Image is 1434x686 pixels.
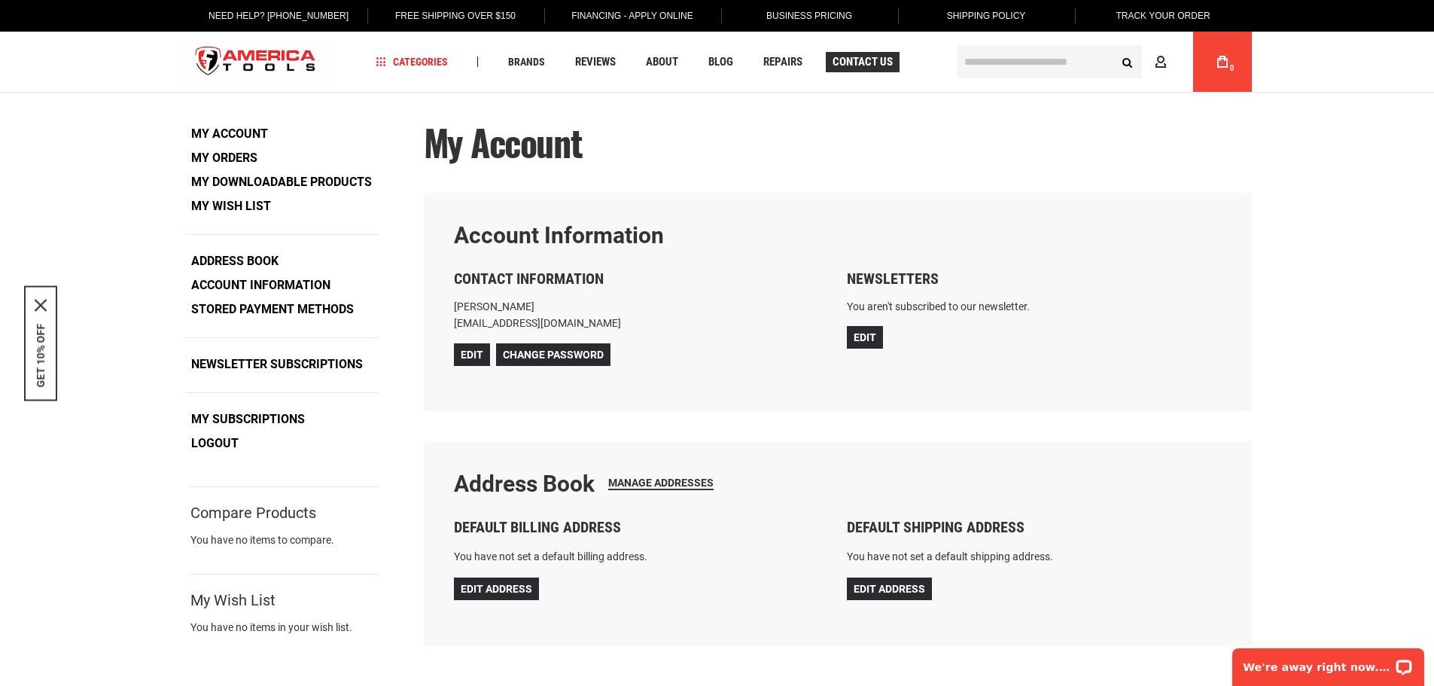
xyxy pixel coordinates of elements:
[708,56,733,68] span: Blog
[508,56,545,67] span: Brands
[639,52,685,72] a: About
[1208,32,1237,92] a: 0
[186,274,336,297] a: Account Information
[186,147,263,169] a: My Orders
[424,115,583,169] span: My Account
[646,56,678,68] span: About
[454,547,829,566] address: You have not set a default billing address.
[847,298,1222,315] p: You aren't subscribed to our newsletter.
[854,331,876,343] span: Edit
[454,343,490,366] a: Edit
[847,518,1025,536] span: Default Shipping Address
[1113,47,1142,76] button: Search
[763,56,802,68] span: Repairs
[702,52,740,72] a: Blog
[854,583,925,595] span: Edit Address
[454,471,595,497] strong: Address Book
[847,326,883,349] a: Edit
[190,620,379,635] div: You have no items in your wish list.
[186,250,284,273] a: Address Book
[369,52,455,72] a: Categories
[183,34,329,90] a: store logo
[575,56,616,68] span: Reviews
[454,270,604,288] span: Contact Information
[454,298,829,332] p: [PERSON_NAME] [EMAIL_ADDRESS][DOMAIN_NAME]
[847,578,932,600] a: Edit Address
[190,506,316,520] strong: Compare Products
[186,195,276,218] a: My Wish List
[1222,639,1434,686] iframe: LiveChat chat widget
[35,323,47,387] button: GET 10% OFF
[847,547,1222,566] address: You have not set a default shipping address.
[190,532,379,563] div: You have no items to compare.
[376,56,448,67] span: Categories
[496,343,610,366] a: Change Password
[826,52,900,72] a: Contact Us
[461,349,483,361] span: Edit
[454,222,664,248] strong: Account Information
[186,298,359,321] a: Stored Payment Methods
[833,56,893,68] span: Contact Us
[568,52,623,72] a: Reviews
[186,408,310,431] a: My Subscriptions
[186,123,273,145] strong: My Account
[501,52,552,72] a: Brands
[1230,64,1235,72] span: 0
[757,52,809,72] a: Repairs
[186,353,368,376] a: Newsletter Subscriptions
[847,270,939,288] span: Newsletters
[947,11,1026,21] span: Shipping Policy
[186,171,377,194] a: My Downloadable Products
[35,299,47,311] svg: close icon
[186,432,244,455] a: Logout
[190,593,276,607] strong: My Wish List
[183,34,329,90] img: America Tools
[454,578,539,600] a: Edit Address
[35,299,47,311] button: Close
[461,583,532,595] span: Edit Address
[608,477,714,489] span: Manage Addresses
[608,477,714,490] a: Manage Addresses
[454,518,621,536] span: Default Billing Address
